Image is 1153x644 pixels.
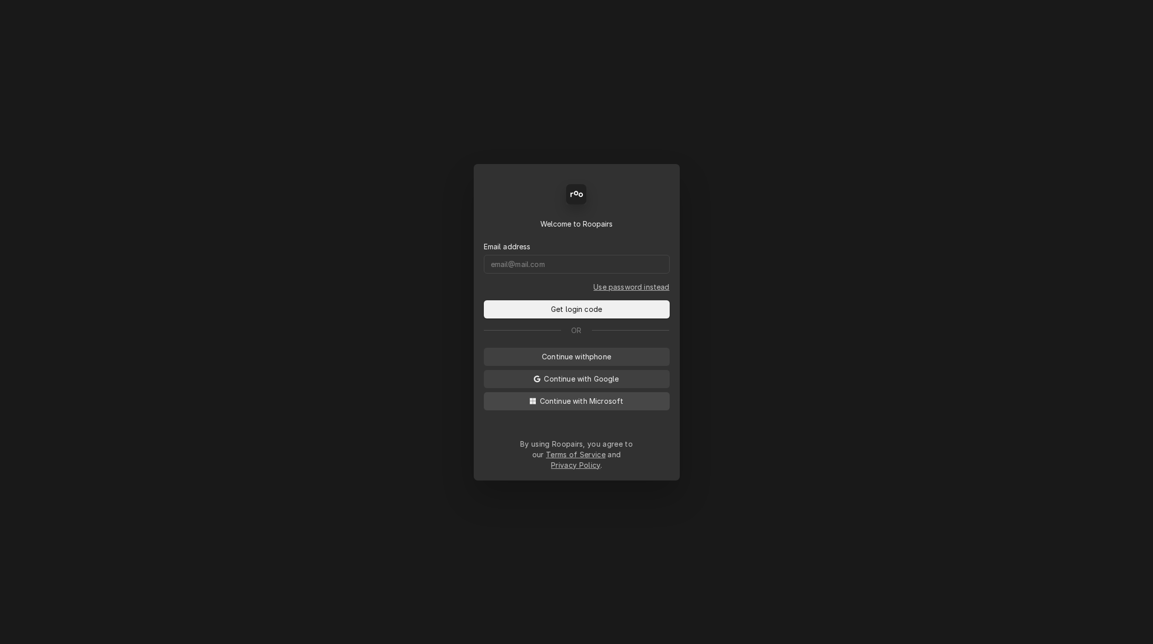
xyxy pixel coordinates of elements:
[551,461,600,469] a: Privacy Policy
[593,282,669,292] a: Go to Email and password form
[546,450,606,459] a: Terms of Service
[484,255,670,274] input: email@mail.com
[542,373,621,384] span: Continue with Google
[484,348,670,366] button: Continue withphone
[484,392,670,410] button: Continue with Microsoft
[484,219,670,229] div: Welcome to Roopairs
[484,300,670,318] button: Get login code
[520,439,633,470] div: By using Roopairs, you agree to our and .
[538,396,626,406] span: Continue with Microsoft
[549,304,604,314] span: Get login code
[484,370,670,388] button: Continue with Google
[484,241,531,252] label: Email address
[484,325,670,336] div: Or
[540,351,613,362] span: Continue with phone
